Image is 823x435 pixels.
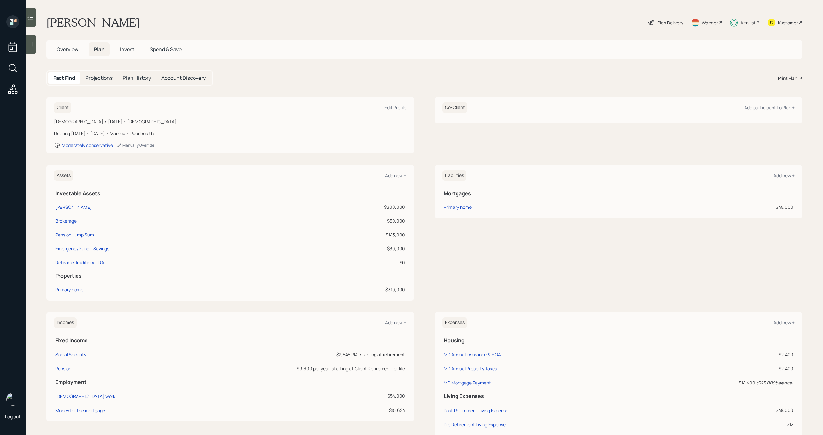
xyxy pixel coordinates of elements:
[62,142,113,148] div: Moderately conservative
[442,170,466,181] h6: Liabilities
[117,143,154,148] div: Manually Override
[442,102,467,113] h6: Co-Client
[444,338,793,344] h5: Housing
[53,75,75,81] h5: Fact Find
[444,380,491,386] div: MD Mortgage Payment
[304,286,405,293] div: $319,000
[639,379,793,386] div: $14,400
[183,393,405,399] div: $54,000
[55,366,71,372] div: Pension
[773,319,795,326] div: Add new +
[639,407,793,413] div: $48,000
[55,231,94,238] div: Pension Lump Sum
[55,379,405,385] h5: Employment
[442,317,467,328] h6: Expenses
[639,365,793,372] div: $2,400
[55,190,405,197] h5: Investable Assets
[46,15,140,30] h1: [PERSON_NAME]
[5,413,21,420] div: Log out
[656,204,793,210] div: $45,000
[744,105,795,111] div: Add participant to Plan +
[778,75,797,81] div: Print Plan
[54,102,71,113] h6: Client
[55,393,115,399] div: [DEMOGRAPHIC_DATA] work
[444,421,506,428] div: Pre Retirement Living Expense
[183,365,405,372] div: $9,600 per year, starting at Client Retirement for life
[773,172,795,179] div: Add new +
[55,351,86,357] div: Social Security
[384,105,406,111] div: Edit Profile
[54,317,77,328] h6: Incomes
[444,366,497,372] div: MD Annual Property Taxes
[756,380,793,386] i: ( $45,000 balance)
[639,421,793,428] div: $12
[55,204,92,210] div: [PERSON_NAME]
[304,217,405,224] div: $50,000
[444,204,472,210] div: Primary home
[385,172,406,179] div: Add new +
[304,259,405,266] div: $0
[120,46,134,53] span: Invest
[55,338,405,344] h5: Fixed Income
[740,19,755,26] div: Altruist
[123,75,151,81] h5: Plan History
[55,217,77,224] div: Brokerage
[55,259,104,266] div: Retirable Traditional IRA
[55,407,105,413] div: Money for the mortgage
[6,393,19,406] img: michael-russo-headshot.png
[444,351,501,357] div: MD Annual Insurance & HOA
[150,46,182,53] span: Spend & Save
[94,46,104,53] span: Plan
[54,118,406,125] div: [DEMOGRAPHIC_DATA] • [DATE] • [DEMOGRAPHIC_DATA]
[55,273,405,279] h5: Properties
[86,75,113,81] h5: Projections
[444,190,793,197] h5: Mortgages
[161,75,206,81] h5: Account Discovery
[702,19,718,26] div: Warmer
[304,204,405,210] div: $300,000
[55,286,83,293] div: Primary home
[55,245,109,252] div: Emergency Fund - Savings
[639,351,793,358] div: $2,400
[304,231,405,238] div: $143,000
[54,130,406,137] div: Retiring [DATE] • [DATE] • Married • Poor health
[657,19,683,26] div: Plan Delivery
[444,393,793,399] h5: Living Expenses
[54,170,73,181] h6: Assets
[183,407,405,413] div: $15,624
[778,19,798,26] div: Kustomer
[183,351,405,358] div: $2,545 PIA, starting at retirement
[385,319,406,326] div: Add new +
[57,46,78,53] span: Overview
[444,407,508,413] div: Post Retirement Living Expense
[304,245,405,252] div: $30,000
